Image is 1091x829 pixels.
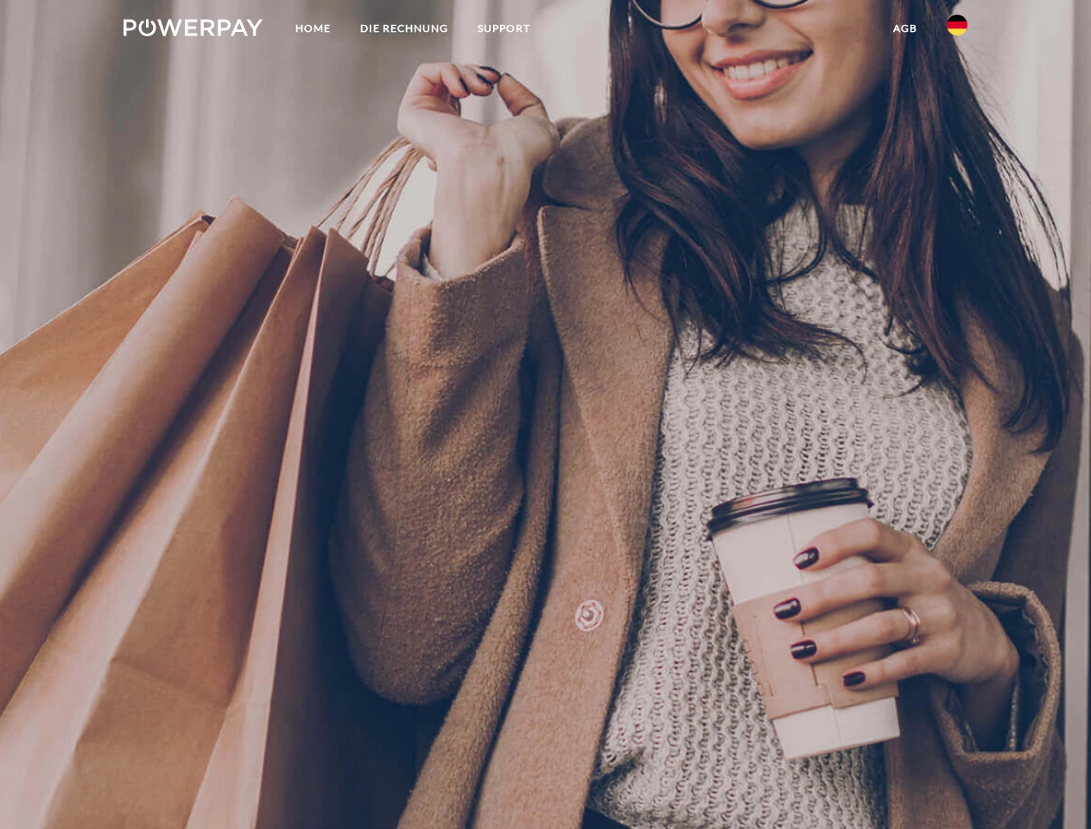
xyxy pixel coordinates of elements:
[879,13,932,44] a: agb
[346,13,463,44] a: DIE RECHNUNG
[281,13,346,44] a: Home
[947,15,967,35] img: de
[463,13,545,44] a: SUPPORT
[124,19,263,36] img: logo-powerpay-white.svg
